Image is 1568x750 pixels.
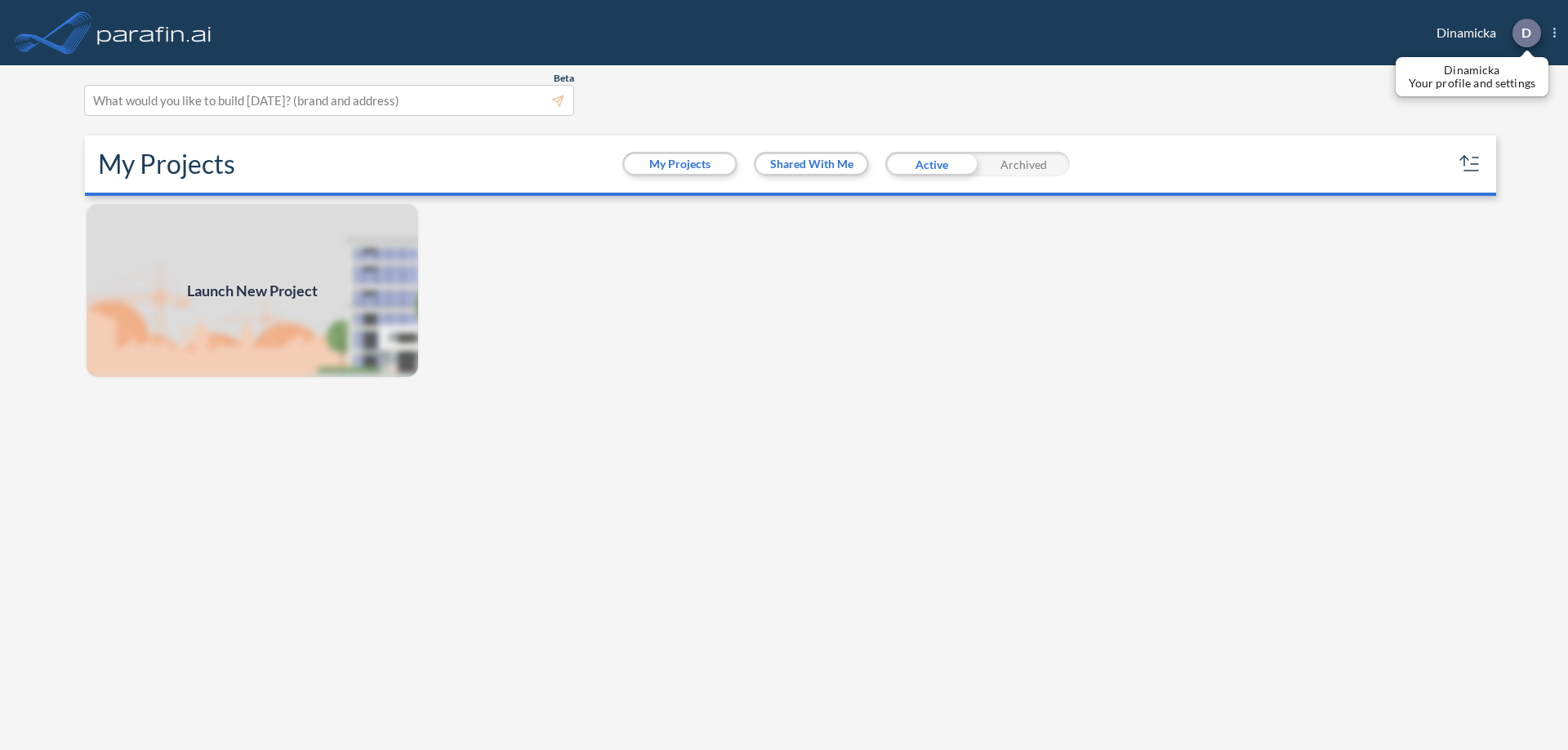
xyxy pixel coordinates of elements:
[1457,151,1483,177] button: sort
[978,152,1070,176] div: Archived
[1409,77,1535,90] p: Your profile and settings
[885,152,978,176] div: Active
[756,154,866,174] button: Shared With Me
[187,280,318,302] span: Launch New Project
[625,154,735,174] button: My Projects
[554,72,574,85] span: Beta
[1521,25,1531,40] p: D
[1412,19,1556,47] div: Dinamicka
[85,202,420,379] img: add
[98,149,235,180] h2: My Projects
[94,16,215,49] img: logo
[85,202,420,379] a: Launch New Project
[1409,64,1535,77] p: Dinamicka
